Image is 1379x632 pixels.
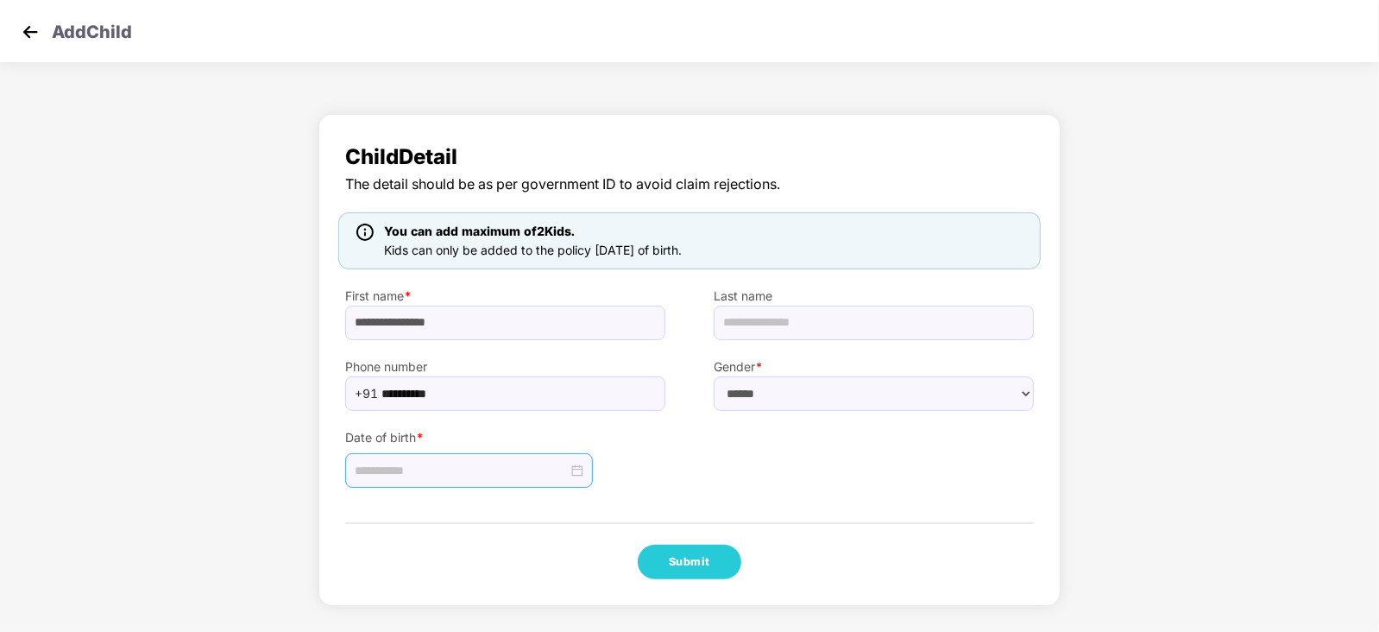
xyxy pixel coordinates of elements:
p: Add Child [52,19,132,40]
label: Phone number [345,357,665,376]
img: svg+xml;base64,PHN2ZyB4bWxucz0iaHR0cDovL3d3dy53My5vcmcvMjAwMC9zdmciIHdpZHRoPSIzMCIgaGVpZ2h0PSIzMC... [17,19,43,45]
span: The detail should be as per government ID to avoid claim rejections. [345,174,1034,195]
img: icon [356,224,374,241]
label: Gender [714,357,1034,376]
label: First name [345,287,665,306]
button: Submit [638,545,741,579]
span: +91 [355,381,378,407]
span: Kids can only be added to the policy [DATE] of birth. [384,243,682,257]
span: You can add maximum of 2 Kids. [384,224,575,238]
label: Last name [714,287,1034,306]
span: Child Detail [345,141,1034,174]
label: Date of birth [345,428,665,447]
